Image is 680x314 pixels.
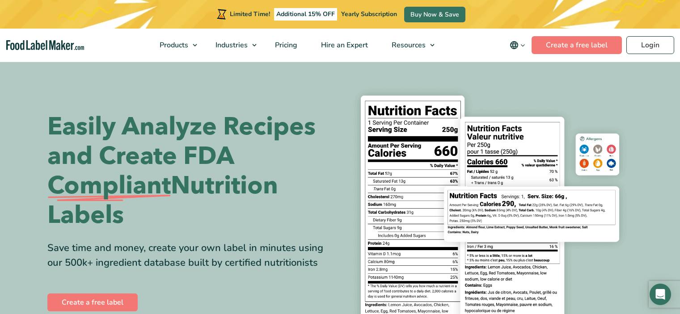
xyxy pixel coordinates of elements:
a: Create a free label [532,36,622,54]
a: Buy Now & Save [404,7,465,22]
div: Save time and money, create your own label in minutes using our 500k+ ingredient database built b... [47,241,334,270]
a: Login [626,36,674,54]
span: Pricing [272,40,298,50]
span: Products [157,40,189,50]
a: Products [148,29,202,62]
span: Limited Time! [230,10,270,18]
a: Industries [204,29,261,62]
a: Hire an Expert [309,29,378,62]
span: Hire an Expert [318,40,369,50]
div: Open Intercom Messenger [650,284,671,305]
a: Pricing [263,29,307,62]
a: Resources [380,29,439,62]
h1: Easily Analyze Recipes and Create FDA Nutrition Labels [47,112,334,230]
span: Yearly Subscription [341,10,397,18]
span: Compliant [47,171,171,201]
span: Resources [389,40,427,50]
span: Additional 15% OFF [274,8,337,21]
span: Industries [213,40,249,50]
a: Create a free label [47,293,138,311]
